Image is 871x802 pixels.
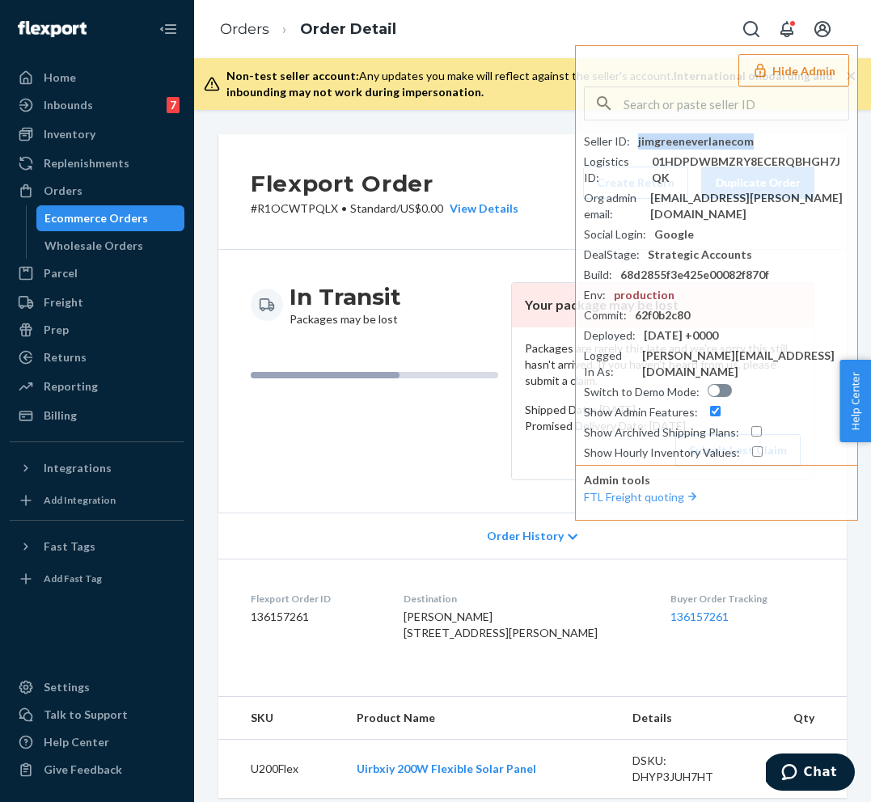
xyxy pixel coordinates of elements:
div: Seller ID : [584,133,630,150]
div: Social Login : [584,226,646,243]
a: Uirbxiy 200W Flexible Solar Panel [357,762,536,775]
a: Orders [10,178,184,204]
a: Inbounds7 [10,92,184,118]
div: Add Integration [44,493,116,507]
button: Integrations [10,455,184,481]
div: Parcel [44,265,78,281]
img: Flexport logo [18,21,87,37]
div: Freight [44,294,83,310]
div: Show Archived Shipping Plans : [584,424,739,441]
div: Packages may be lost [290,282,401,327]
button: Help Center [839,360,871,442]
div: production [614,287,674,303]
div: Show Admin Features : [584,404,698,420]
p: Admin tools [584,472,849,488]
iframe: Opens a widget where you can chat to one of our agents [766,753,855,794]
dt: Buyer Order Tracking [670,592,814,606]
a: Add Fast Tag [10,566,184,592]
div: Add Fast Tag [44,572,102,585]
div: Google [654,226,694,243]
div: Reporting [44,378,98,395]
span: Non-test seller account: [226,69,359,82]
div: [DATE] +0000 [644,327,718,344]
div: Give Feedback [44,762,122,778]
th: Qty [758,697,847,740]
button: Open notifications [771,13,803,45]
div: jimgreeneverlanecom [638,133,754,150]
div: Fast Tags [44,538,95,555]
button: Open Search Box [735,13,767,45]
a: Orders [220,20,269,38]
div: Org admin email : [584,190,642,222]
div: Logged In As : [584,348,634,380]
div: Prep [44,322,69,338]
input: Search or paste seller ID [624,87,848,120]
button: View Details [443,200,518,217]
dd: 136157261 [251,609,378,625]
div: Returns [44,349,87,365]
div: Talk to Support [44,707,128,723]
p: # R1OCWTPQLX / US$0.00 [251,200,518,217]
p: Promised Delivery Date: [DATE] [525,418,801,434]
div: Logistics ID : [584,154,644,186]
th: Details [619,697,758,740]
a: Help Center [10,729,184,755]
div: Home [44,70,76,86]
ol: breadcrumbs [207,6,409,53]
th: SKU [218,697,344,740]
h2: Flexport Order [251,167,518,200]
a: Parcel [10,260,184,286]
div: Billing [44,407,77,424]
header: Your package may be lost [512,283,814,327]
a: Settings [10,674,184,700]
a: Order Detail [300,20,396,38]
div: Build : [584,267,612,283]
p: Shipped Date: [DATE] [525,402,801,418]
span: Order History [487,528,564,544]
a: Replenishments [10,150,184,176]
a: Prep [10,317,184,343]
span: Standard [350,201,396,215]
button: Talk to Support [10,702,184,728]
td: U200Flex [218,739,344,798]
a: Inventory [10,121,184,147]
button: Give Feedback [10,757,184,783]
div: Any updates you make will reflect against the seller's account. [226,68,845,100]
dt: Destination [404,592,645,606]
div: 01HDPDWBMZRY8ECERQBHGH7JQK [652,154,849,186]
th: Product Name [344,697,619,740]
div: Strategic Accounts [648,247,752,263]
div: Inbounds [44,97,93,113]
dt: Flexport Order ID [251,592,378,606]
div: Settings [44,679,90,695]
td: 1 [758,739,847,798]
div: Commit : [584,307,627,323]
div: 68d2855f3e425e00082f870f [620,267,769,283]
span: • [341,201,347,215]
div: Wholesale Orders [44,238,143,254]
a: Add Integration [10,488,184,513]
button: Fast Tags [10,534,184,559]
button: Hide Admin [738,54,849,87]
a: Reporting [10,374,184,399]
a: Home [10,65,184,91]
div: Env : [584,287,606,303]
a: Wholesale Orders [36,233,185,259]
div: 62f0b2c80 [635,307,690,323]
div: Inventory [44,126,95,142]
a: Ecommerce Orders [36,205,185,231]
div: Deployed : [584,327,636,344]
a: 136157261 [670,610,729,623]
h3: In Transit [290,282,401,311]
a: FTL Freight quoting [584,490,700,504]
p: Packages are rarely this late and we're sorry this still hasn't arrived. If you haven't heard fro... [525,340,801,389]
div: DealStage : [584,247,640,263]
a: Freight [10,289,184,315]
span: [PERSON_NAME] [STREET_ADDRESS][PERSON_NAME] [404,610,598,639]
div: Replenishments [44,155,129,171]
div: 7 [167,97,180,113]
div: Switch to Demo Mode : [584,384,700,400]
